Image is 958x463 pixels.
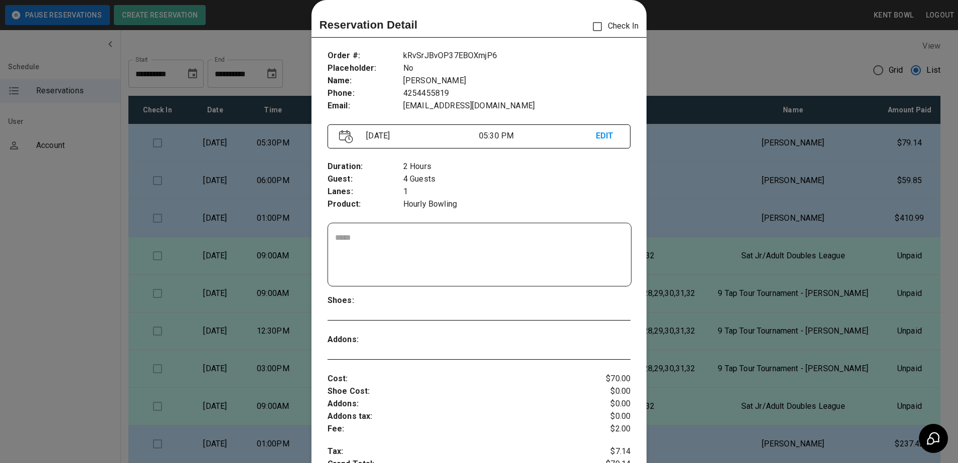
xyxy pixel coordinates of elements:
[403,62,630,75] p: No
[403,50,630,62] p: kRvSrJBvOP37EBOXmjP6
[403,173,630,186] p: 4 Guests
[328,334,403,346] p: Addons :
[403,87,630,100] p: 4254455819
[403,186,630,198] p: 1
[328,410,580,423] p: Addons tax :
[403,198,630,211] p: Hourly Bowling
[403,100,630,112] p: [EMAIL_ADDRESS][DOMAIN_NAME]
[328,75,403,87] p: Name :
[580,385,631,398] p: $0.00
[328,87,403,100] p: Phone :
[328,198,403,211] p: Product :
[328,373,580,385] p: Cost :
[580,398,631,410] p: $0.00
[328,445,580,458] p: Tax :
[328,186,403,198] p: Lanes :
[596,130,619,142] p: EDIT
[580,373,631,385] p: $70.00
[580,445,631,458] p: $7.14
[320,17,418,33] p: Reservation Detail
[328,398,580,410] p: Addons :
[328,100,403,112] p: Email :
[328,294,403,307] p: Shoes :
[328,161,403,173] p: Duration :
[328,50,403,62] p: Order # :
[328,62,403,75] p: Placeholder :
[403,161,630,173] p: 2 Hours
[580,423,631,435] p: $2.00
[580,410,631,423] p: $0.00
[328,423,580,435] p: Fee :
[339,130,353,143] img: Vector
[403,75,630,87] p: [PERSON_NAME]
[362,130,479,142] p: [DATE]
[479,130,596,142] p: 05:30 PM
[328,385,580,398] p: Shoe Cost :
[587,16,638,37] p: Check In
[328,173,403,186] p: Guest :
